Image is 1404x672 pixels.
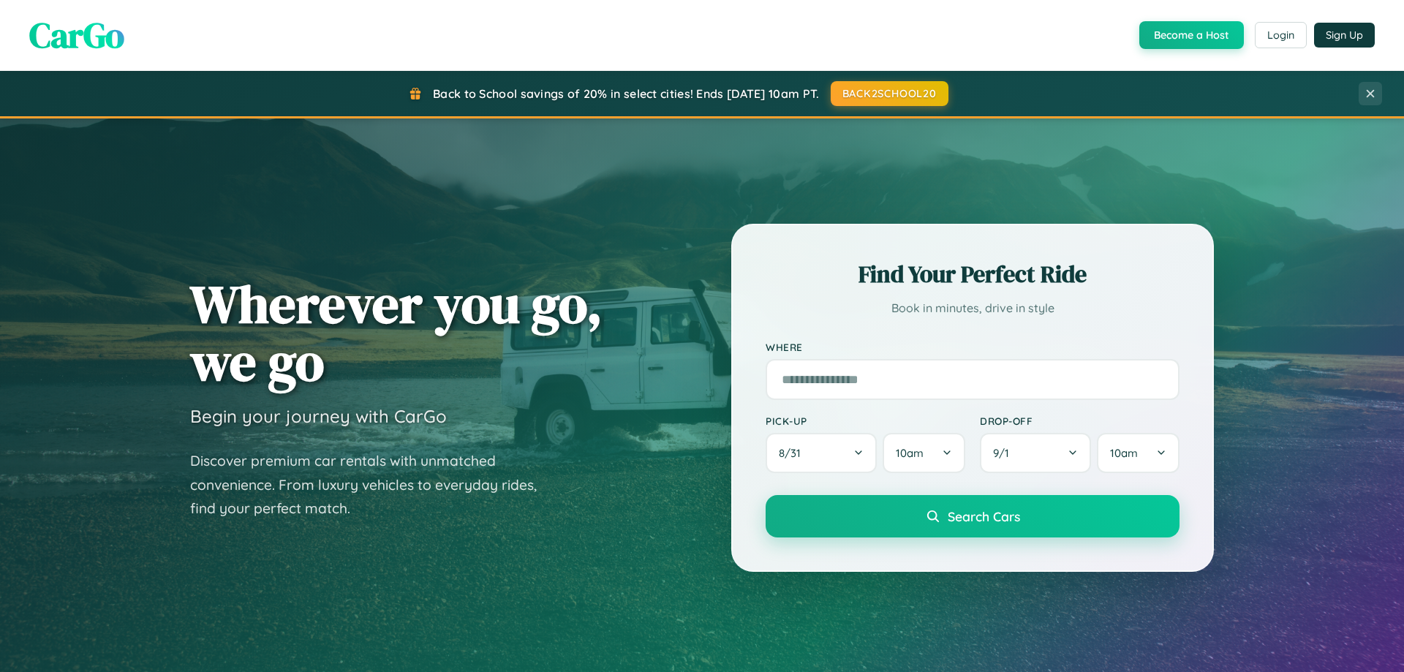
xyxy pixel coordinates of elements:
label: Where [766,341,1180,353]
button: Search Cars [766,495,1180,537]
button: 10am [1097,433,1180,473]
p: Book in minutes, drive in style [766,298,1180,319]
button: Login [1255,22,1307,48]
span: 9 / 1 [993,446,1016,460]
h3: Begin your journey with CarGo [190,405,447,427]
button: BACK2SCHOOL20 [831,81,948,106]
span: 8 / 31 [779,446,808,460]
h1: Wherever you go, we go [190,275,603,390]
label: Drop-off [980,415,1180,427]
span: 10am [896,446,924,460]
span: 10am [1110,446,1138,460]
button: 8/31 [766,433,877,473]
label: Pick-up [766,415,965,427]
p: Discover premium car rentals with unmatched convenience. From luxury vehicles to everyday rides, ... [190,449,556,521]
h2: Find Your Perfect Ride [766,258,1180,290]
span: Back to School savings of 20% in select cities! Ends [DATE] 10am PT. [433,86,819,101]
span: Search Cars [948,508,1020,524]
button: 9/1 [980,433,1091,473]
span: CarGo [29,11,124,59]
button: 10am [883,433,965,473]
button: Become a Host [1139,21,1244,49]
button: Sign Up [1314,23,1375,48]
